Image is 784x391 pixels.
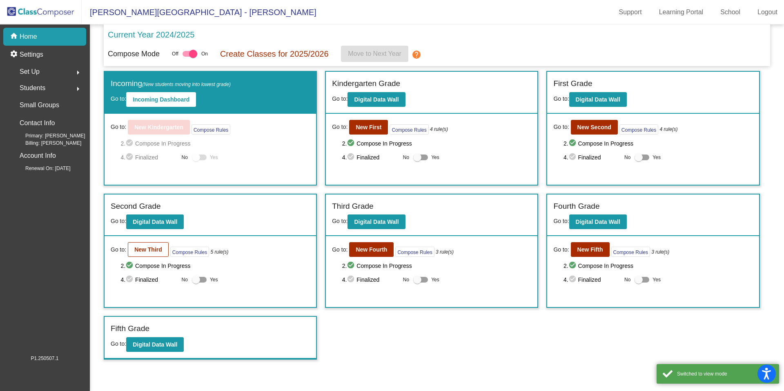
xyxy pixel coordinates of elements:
[142,82,231,87] span: (New students moving into lowest grade)
[120,152,177,162] span: 4. Finalized
[111,95,126,102] span: Go to:
[332,78,400,90] label: Kindergarten Grade
[125,261,135,271] mat-icon: check_circle
[569,92,627,107] button: Digital Data Wall
[568,275,578,285] mat-icon: check_circle
[751,6,784,19] a: Logout
[714,6,747,19] a: School
[332,245,347,254] span: Go to:
[128,120,190,135] button: New Kindergarten
[120,261,310,271] span: 2. Compose In Progress
[210,275,218,285] span: Yes
[332,218,347,224] span: Go to:
[170,247,209,257] button: Compose Rules
[111,218,126,224] span: Go to:
[612,6,648,19] a: Support
[342,152,399,162] span: 4. Finalized
[134,246,162,253] b: New Third
[120,139,310,148] span: 2. Compose In Progress
[653,275,661,285] span: Yes
[347,261,356,271] mat-icon: check_circle
[356,246,387,253] b: New Fourth
[133,219,177,225] b: Digital Data Wall
[125,152,135,162] mat-icon: check_circle
[126,92,196,107] button: Incoming Dashboard
[341,46,408,62] button: Move to Next Year
[571,242,610,257] button: New Fifth
[20,150,56,161] p: Account Info
[553,201,599,212] label: Fourth Grade
[211,248,229,256] i: 5 rule(s)
[349,120,388,135] button: New First
[111,78,231,90] label: Incoming
[342,139,532,148] span: 2. Compose In Progress
[568,152,578,162] mat-icon: check_circle
[12,132,85,139] span: Primary: [PERSON_NAME]
[430,126,448,133] i: 4 rule(s)
[347,275,356,285] mat-icon: check_circle
[347,152,356,162] mat-icon: check_circle
[395,247,434,257] button: Compose Rules
[412,50,421,60] mat-icon: help
[111,323,149,335] label: Fifth Grade
[653,6,710,19] a: Learning Portal
[403,154,409,161] span: No
[120,275,177,285] span: 4. Finalized
[563,152,620,162] span: 4. Finalized
[108,29,194,41] p: Current Year 2024/2025
[563,139,753,148] span: 2. Compose In Progress
[571,120,618,135] button: New Second
[111,123,126,131] span: Go to:
[348,50,401,57] span: Move to Next Year
[182,276,188,283] span: No
[133,96,189,103] b: Incoming Dashboard
[569,214,627,229] button: Digital Data Wall
[577,246,603,253] b: New Fifth
[220,48,329,60] p: Create Classes for 2025/2026
[354,219,399,225] b: Digital Data Wall
[126,214,184,229] button: Digital Data Wall
[342,275,399,285] span: 4. Finalized
[576,96,620,103] b: Digital Data Wall
[332,123,347,131] span: Go to:
[332,95,347,102] span: Go to:
[347,139,356,148] mat-icon: check_circle
[553,218,569,224] span: Go to:
[133,341,177,348] b: Digital Data Wall
[563,275,620,285] span: 4. Finalized
[20,117,55,129] p: Contact Info
[660,126,678,133] i: 4 rule(s)
[356,124,381,130] b: New First
[653,152,661,162] span: Yes
[651,248,669,256] i: 3 rule(s)
[332,201,373,212] label: Third Grade
[553,78,592,90] label: First Grade
[12,165,70,172] span: Renewal On: [DATE]
[342,261,532,271] span: 2. Compose In Progress
[12,139,81,147] span: Billing: [PERSON_NAME]
[73,84,83,94] mat-icon: arrow_right
[111,245,126,254] span: Go to:
[20,50,43,60] p: Settings
[436,248,454,256] i: 3 rule(s)
[73,68,83,77] mat-icon: arrow_right
[431,275,439,285] span: Yes
[611,247,650,257] button: Compose Rules
[20,66,40,77] span: Set Up
[349,242,394,257] button: New Fourth
[82,6,316,19] span: [PERSON_NAME][GEOGRAPHIC_DATA] - [PERSON_NAME]
[128,242,169,257] button: New Third
[563,261,753,271] span: 2. Compose In Progress
[108,49,160,60] p: Compose Mode
[553,95,569,102] span: Go to:
[201,50,208,57] span: On
[577,124,611,130] b: New Second
[111,340,126,347] span: Go to:
[10,50,20,60] mat-icon: settings
[390,124,428,135] button: Compose Rules
[347,214,405,229] button: Digital Data Wall
[10,32,20,42] mat-icon: home
[20,32,37,42] p: Home
[431,152,439,162] span: Yes
[553,123,569,131] span: Go to:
